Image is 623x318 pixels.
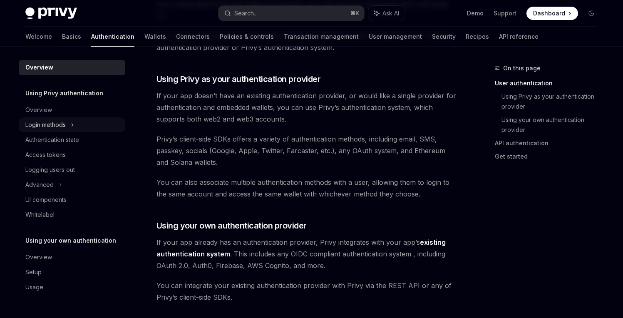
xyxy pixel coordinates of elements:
span: You can also associate multiple authentication methods with a user, allowing them to login to the... [156,176,457,200]
a: Overview [19,250,125,265]
a: Connectors [176,27,210,47]
span: If your app already has an authentication provider, Privy integrates with your app’s . This inclu... [156,236,457,271]
a: Authentication [91,27,134,47]
h5: Using your own authentication [25,236,116,246]
a: Whitelabel [19,207,125,222]
a: UI components [19,192,125,207]
span: If your app doesn’t have an existing authentication provider, or would like a single provider for... [156,90,457,125]
span: Privy’s client-side SDKs offers a variety of authentication methods, including email, SMS, passke... [156,133,457,168]
div: Setup [25,267,42,277]
a: Policies & controls [220,27,274,47]
a: Wallets [144,27,166,47]
div: Overview [25,252,52,262]
a: Support [494,9,516,17]
img: dark logo [25,7,77,19]
div: Advanced [25,180,54,190]
div: Overview [25,62,53,72]
a: API authentication [495,137,605,150]
span: Using your own authentication provider [156,220,307,231]
div: Authentication state [25,135,79,145]
a: Authentication state [19,132,125,147]
a: User management [369,27,422,47]
div: Usage [25,282,43,292]
a: Overview [19,60,125,75]
a: API reference [499,27,539,47]
div: Whitelabel [25,210,55,220]
span: Using Privy as your authentication provider [156,73,321,85]
button: Search...⌘K [218,6,364,21]
div: Access tokens [25,150,66,160]
span: ⌘ K [350,10,359,17]
span: Dashboard [533,9,565,17]
a: Demo [467,9,484,17]
span: Ask AI [382,9,399,17]
div: UI components [25,195,67,205]
div: Logging users out [25,165,75,175]
span: You can integrate your existing authentication provider with Privy via the REST API or any of Pri... [156,280,457,303]
a: Get started [495,150,605,163]
span: On this page [503,63,541,73]
a: Using your own authentication provider [501,113,605,137]
button: Ask AI [368,6,405,21]
a: Welcome [25,27,52,47]
button: Toggle dark mode [585,7,598,20]
a: Setup [19,265,125,280]
a: Transaction management [284,27,359,47]
a: Overview [19,102,125,117]
div: Login methods [25,120,66,130]
h5: Using Privy authentication [25,88,103,98]
a: User authentication [495,77,605,90]
a: Logging users out [19,162,125,177]
div: Overview [25,105,52,115]
a: Using Privy as your authentication provider [501,90,605,113]
a: Dashboard [526,7,578,20]
a: Access tokens [19,147,125,162]
a: Basics [62,27,81,47]
a: Recipes [466,27,489,47]
a: Security [432,27,456,47]
a: Usage [19,280,125,295]
div: Search... [234,8,258,18]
